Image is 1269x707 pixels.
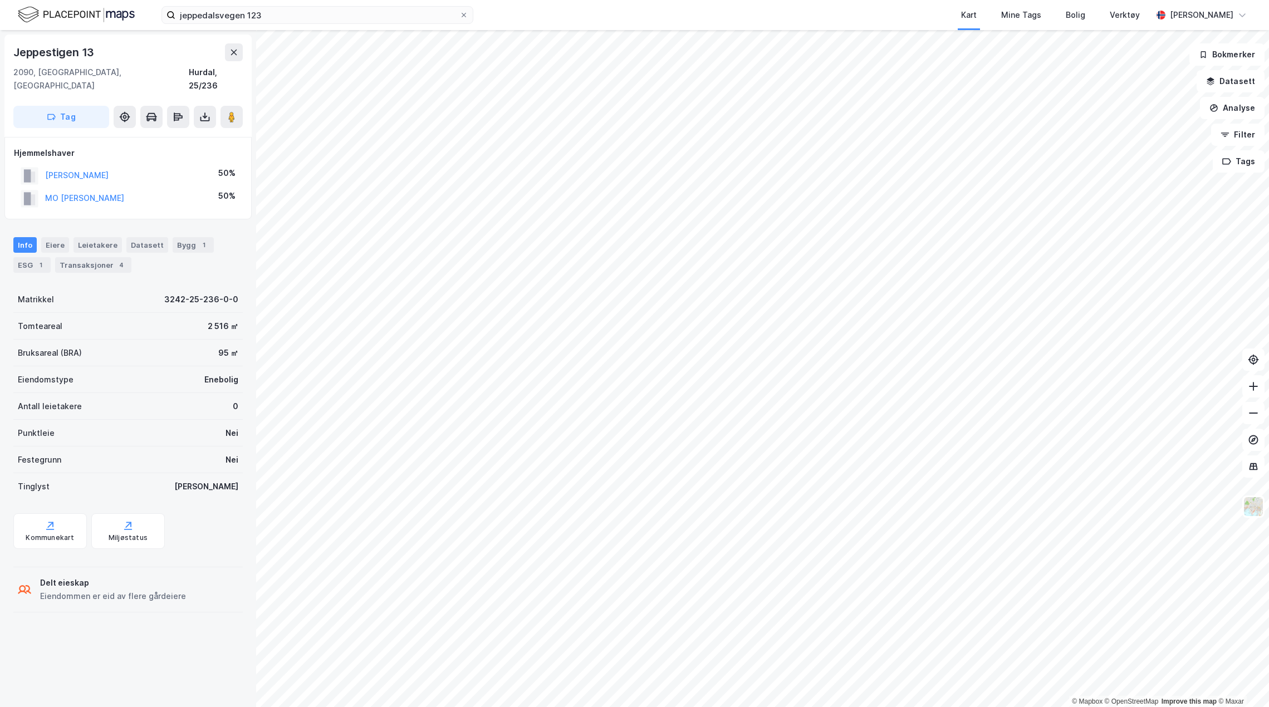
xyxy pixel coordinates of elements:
div: Info [13,237,37,253]
button: Tags [1213,150,1265,173]
div: Mine Tags [1001,8,1041,22]
div: 0 [233,400,238,413]
div: Transaksjoner [55,257,131,273]
div: Bygg [173,237,214,253]
div: Tinglyst [18,480,50,493]
iframe: Chat Widget [1213,654,1269,707]
div: Enebolig [204,373,238,386]
button: Bokmerker [1189,43,1265,66]
div: Datasett [126,237,168,253]
div: Matrikkel [18,293,54,306]
div: Verktøy [1110,8,1140,22]
button: Analyse [1200,97,1265,119]
div: ESG [13,257,51,273]
div: Leietakere [74,237,122,253]
div: Miljøstatus [109,533,148,542]
div: Kart [961,8,977,22]
div: Festegrunn [18,453,61,467]
input: Søk på adresse, matrikkel, gårdeiere, leietakere eller personer [175,7,459,23]
div: 1 [35,259,46,271]
div: 2 516 ㎡ [208,320,238,333]
a: Mapbox [1072,698,1103,705]
div: 3242-25-236-0-0 [164,293,238,306]
div: Eiendommen er eid av flere gårdeiere [40,590,186,603]
div: 1 [198,239,209,251]
div: Eiere [41,237,69,253]
div: Kontrollprogram for chat [1213,654,1269,707]
div: Tomteareal [18,320,62,333]
div: Antall leietakere [18,400,82,413]
img: Z [1243,496,1264,517]
button: Datasett [1197,70,1265,92]
a: OpenStreetMap [1105,698,1159,705]
div: Hjemmelshaver [14,146,242,160]
div: [PERSON_NAME] [174,480,238,493]
div: 4 [116,259,127,271]
div: [PERSON_NAME] [1170,8,1233,22]
div: 50% [218,166,236,180]
button: Tag [13,106,109,128]
div: Bolig [1066,8,1085,22]
div: Eiendomstype [18,373,74,386]
div: 50% [218,189,236,203]
div: Jeppestigen 13 [13,43,96,61]
img: logo.f888ab2527a4732fd821a326f86c7f29.svg [18,5,135,24]
div: Bruksareal (BRA) [18,346,82,360]
button: Filter [1211,124,1265,146]
div: Nei [226,426,238,440]
div: Punktleie [18,426,55,440]
div: 2090, [GEOGRAPHIC_DATA], [GEOGRAPHIC_DATA] [13,66,189,92]
a: Improve this map [1162,698,1217,705]
div: 95 ㎡ [218,346,238,360]
div: Nei [226,453,238,467]
div: Hurdal, 25/236 [189,66,243,92]
div: Delt eieskap [40,576,186,590]
div: Kommunekart [26,533,74,542]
